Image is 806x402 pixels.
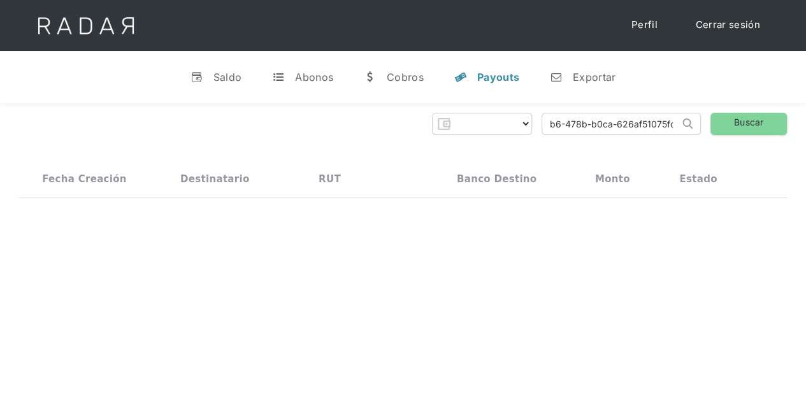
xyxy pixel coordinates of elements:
div: Destinatario [180,173,249,185]
div: t [272,71,285,83]
div: Payouts [477,71,519,83]
div: v [191,71,203,83]
a: Cerrar sesión [683,13,773,38]
div: Fecha creación [42,173,127,185]
div: Exportar [573,71,615,83]
div: RUT [319,173,341,185]
div: Saldo [213,71,242,83]
div: Cobros [387,71,424,83]
a: Buscar [710,113,787,135]
a: Perfil [619,13,670,38]
div: Banco destino [457,173,536,185]
input: Busca por ID [542,113,679,134]
div: Abonos [295,71,333,83]
div: Estado [679,173,717,185]
div: Monto [595,173,630,185]
form: Form [432,113,532,135]
div: y [454,71,467,83]
div: n [550,71,563,83]
div: w [364,71,377,83]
